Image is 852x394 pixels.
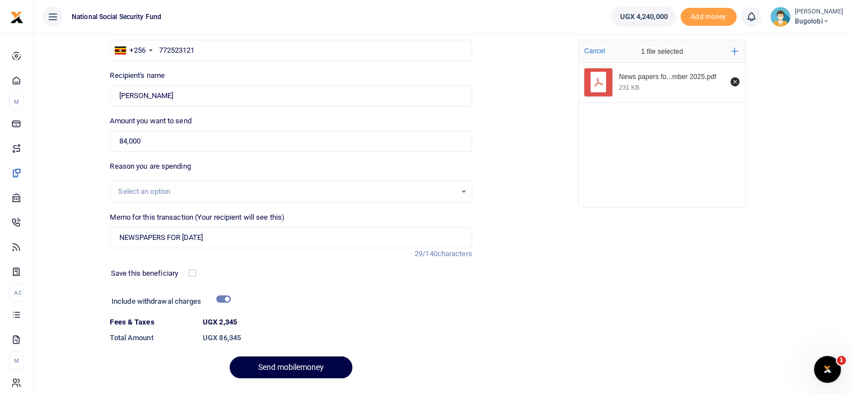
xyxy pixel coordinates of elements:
dt: Fees & Taxes [105,317,198,328]
span: UGX 4,240,000 [620,11,667,22]
small: [PERSON_NAME] [795,7,843,17]
div: News papers for September 2025.pdf [619,73,724,82]
label: Memo for this transaction (Your recipient will see this) [110,212,285,223]
label: UGX 2,345 [203,317,237,328]
input: Loading name... [110,85,472,106]
label: Save this beneficiary [111,268,178,279]
a: logo-small logo-large logo-large [10,12,24,21]
li: Wallet ballance [607,7,680,27]
a: UGX 4,240,000 [611,7,676,27]
label: Recipient's name [110,70,165,81]
label: Amount you want to send [110,115,191,127]
button: Cancel [581,44,608,58]
span: characters [437,249,472,258]
h6: UGX 86,345 [203,333,472,342]
iframe: Intercom live chat [814,356,841,383]
div: 231 KB [619,84,640,91]
a: profile-user [PERSON_NAME] Bugolobi [770,7,843,27]
input: Enter extra information [110,227,472,248]
span: Bugolobi [795,16,843,26]
label: Reason you are spending [110,161,190,172]
a: Add money [681,12,737,20]
li: Toup your wallet [681,8,737,26]
input: UGX [110,131,472,152]
span: 29/140 [415,249,437,258]
button: Send mobilemoney [230,356,352,378]
div: Uganda: +256 [110,40,155,61]
div: Select an option [118,186,455,197]
div: File Uploader [578,40,746,208]
li: M [9,351,24,370]
h6: Total Amount [110,333,194,342]
img: profile-user [770,7,790,27]
span: National Social Security Fund [67,12,166,22]
li: Ac [9,284,24,302]
img: logo-small [10,11,24,24]
div: +256 [129,45,145,56]
div: 1 file selected [614,40,710,63]
button: Add more files [727,43,743,59]
span: Add money [681,8,737,26]
button: Remove file [729,76,741,88]
input: Enter phone number [110,40,472,61]
span: 1 [837,356,846,365]
h6: Include withdrawal charges [111,297,226,306]
li: M [9,92,24,111]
